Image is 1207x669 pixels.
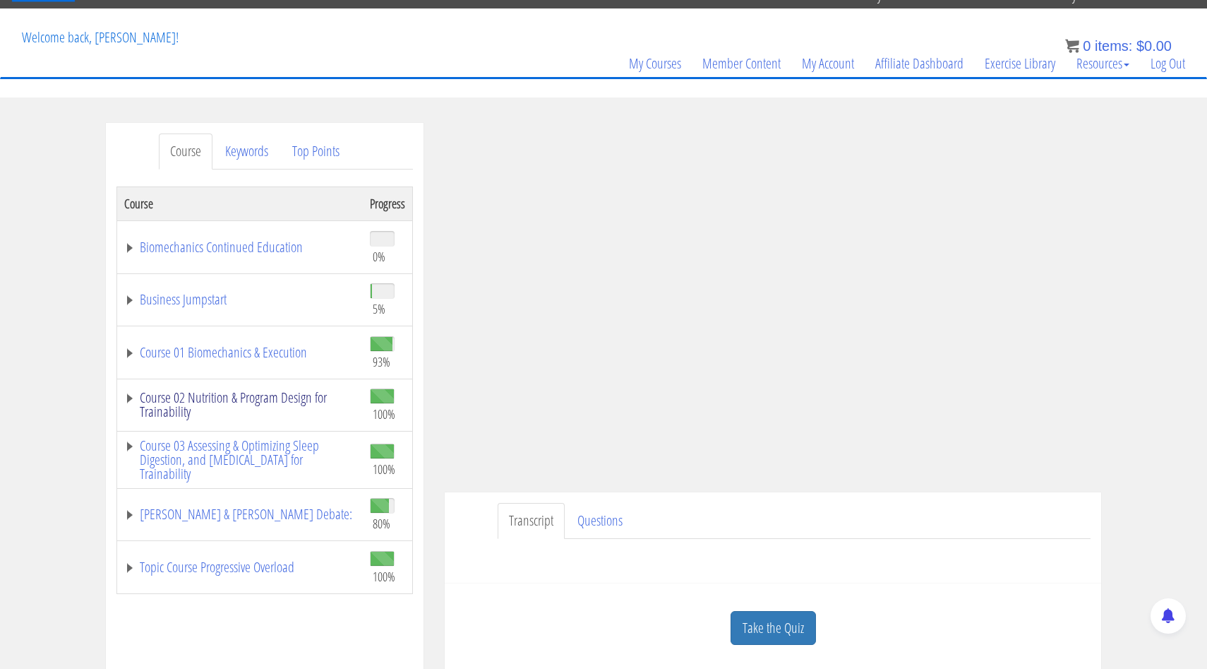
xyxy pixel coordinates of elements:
span: 100% [373,406,395,422]
a: Log Out [1140,30,1196,97]
a: 0 items: $0.00 [1065,38,1172,54]
span: 0 [1083,38,1091,54]
p: Welcome back, [PERSON_NAME]! [11,9,189,66]
a: Top Points [281,134,351,170]
a: Questions [566,503,634,539]
img: icon11.png [1065,39,1079,53]
a: Transcript [498,503,565,539]
a: Resources [1066,30,1140,97]
a: Business Jumpstart [124,292,356,307]
a: Course 03 Assessing & Optimizing Sleep Digestion, and [MEDICAL_DATA] for Trainability [124,439,356,481]
a: Course 01 Biomechanics & Execution [124,345,356,360]
bdi: 0.00 [1136,38,1172,54]
th: Progress [363,187,413,220]
a: My Courses [618,30,692,97]
span: $ [1136,38,1144,54]
span: 100% [373,569,395,584]
a: [PERSON_NAME] & [PERSON_NAME] Debate: [124,507,356,521]
a: Take the Quiz [731,611,816,646]
th: Course [117,187,364,220]
a: Keywords [214,134,280,170]
span: 0% [373,249,385,264]
span: 100% [373,461,395,477]
a: Course 02 Nutrition & Program Design for Trainability [124,391,356,419]
a: My Account [791,30,865,97]
a: Member Content [692,30,791,97]
span: 93% [373,354,390,369]
a: Course [159,134,212,170]
a: Affiliate Dashboard [865,30,974,97]
a: Biomechanics Continued Education [124,240,356,254]
span: 5% [373,301,385,316]
span: 80% [373,516,390,531]
a: Topic Course Progressive Overload [124,560,356,574]
span: items: [1095,38,1132,54]
a: Exercise Library [974,30,1066,97]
